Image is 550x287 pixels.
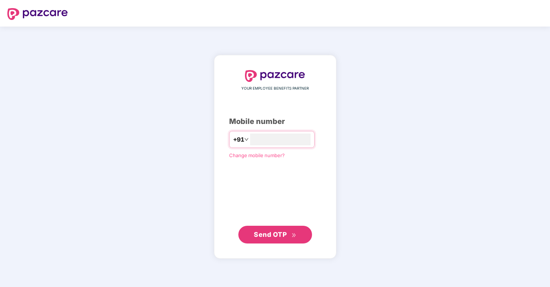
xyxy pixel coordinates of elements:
[244,137,249,142] span: down
[241,86,309,91] span: YOUR EMPLOYEE BENEFITS PARTNER
[238,226,312,243] button: Send OTPdouble-right
[254,231,287,238] span: Send OTP
[291,233,296,238] span: double-right
[229,152,285,158] a: Change mobile number?
[245,70,305,82] img: logo
[229,116,321,127] div: Mobile number
[233,135,244,144] span: +91
[7,8,68,20] img: logo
